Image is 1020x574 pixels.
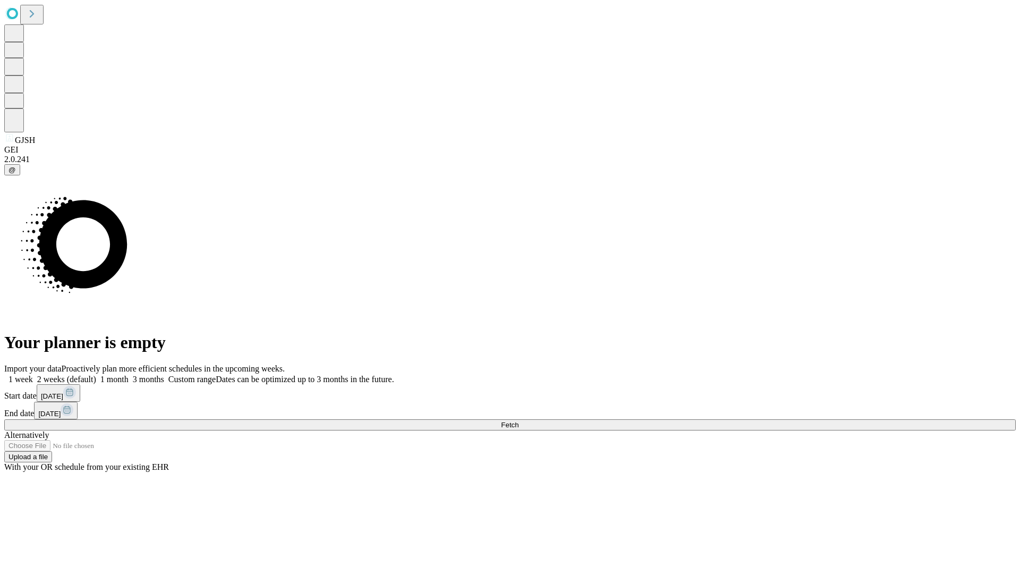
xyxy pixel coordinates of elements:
span: Import your data [4,364,62,373]
span: Custom range [168,375,216,384]
button: Fetch [4,419,1016,430]
button: Upload a file [4,451,52,462]
span: [DATE] [41,392,63,400]
div: End date [4,402,1016,419]
span: [DATE] [38,410,61,418]
span: Dates can be optimized up to 3 months in the future. [216,375,394,384]
button: [DATE] [34,402,78,419]
span: 1 week [8,375,33,384]
div: GEI [4,145,1016,155]
h1: Your planner is empty [4,333,1016,352]
button: [DATE] [37,384,80,402]
button: @ [4,164,20,175]
span: 2 weeks (default) [37,375,96,384]
span: @ [8,166,16,174]
div: 2.0.241 [4,155,1016,164]
span: Alternatively [4,430,49,440]
div: Start date [4,384,1016,402]
span: 3 months [133,375,164,384]
span: Fetch [501,421,518,429]
span: With your OR schedule from your existing EHR [4,462,169,471]
span: Proactively plan more efficient schedules in the upcoming weeks. [62,364,285,373]
span: 1 month [100,375,129,384]
span: GJSH [15,136,35,145]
